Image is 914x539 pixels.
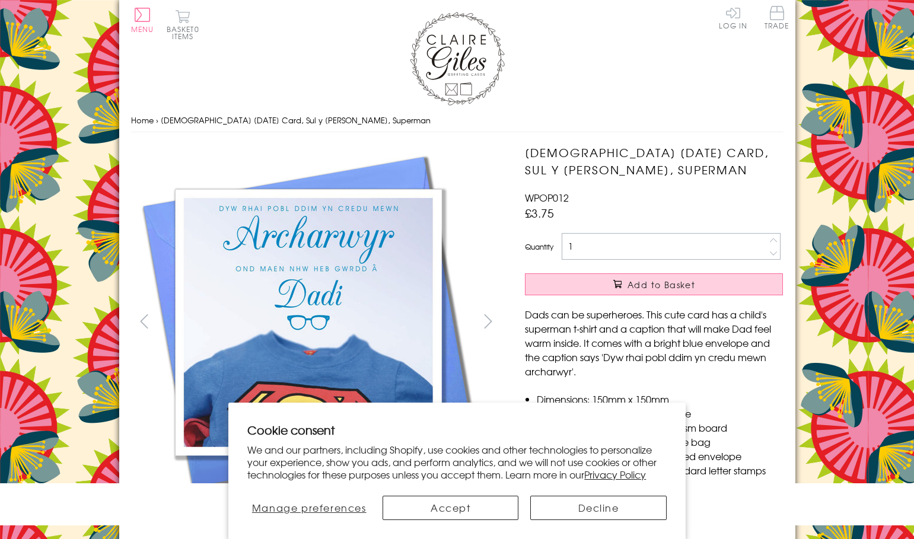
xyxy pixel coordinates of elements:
button: Menu [131,8,154,33]
nav: breadcrumbs [131,109,784,133]
button: Accept [383,496,518,520]
span: WPOP012 [525,190,569,205]
p: We and our partners, including Shopify, use cookies and other technologies to personalize your ex... [247,444,667,480]
a: Privacy Policy [584,467,646,481]
a: Log In [719,6,747,29]
button: Basket0 items [167,9,199,40]
img: Welsh Father's Day Card, Sul y Tadau Hapus, Superman [131,144,487,500]
h2: Cookie consent [247,422,667,438]
span: Trade [765,6,789,29]
a: Home [131,114,154,126]
span: Add to Basket [628,279,695,291]
span: 0 items [172,24,199,42]
h1: [DEMOGRAPHIC_DATA] [DATE] Card, Sul y [PERSON_NAME], Superman [525,144,783,178]
button: Manage preferences [247,496,371,520]
img: Claire Giles Greetings Cards [410,12,505,106]
button: Decline [530,496,666,520]
span: £3.75 [525,205,554,221]
p: Dads can be superheroes. This cute card has a child's superman t-shirt and a caption that will ma... [525,307,783,378]
span: Menu [131,24,154,34]
span: › [156,114,158,126]
li: Dimensions: 150mm x 150mm [537,392,783,406]
button: next [474,308,501,334]
button: prev [131,308,158,334]
button: Add to Basket [525,273,783,295]
span: Manage preferences [252,500,367,515]
span: [DEMOGRAPHIC_DATA] [DATE] Card, Sul y [PERSON_NAME], Superman [161,114,431,126]
a: Trade [765,6,789,31]
label: Quantity [525,241,553,252]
